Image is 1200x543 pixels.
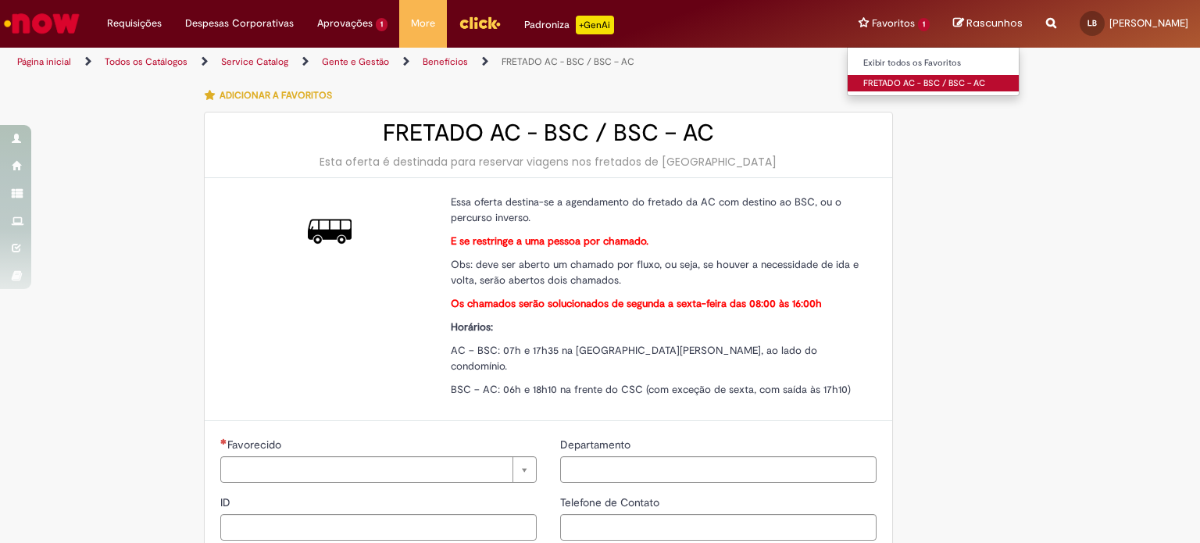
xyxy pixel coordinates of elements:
span: Obs: deve ser aberto um chamado por fluxo, ou seja, se houver a necessidade de ida e volta, serão... [451,258,859,287]
a: Todos os Catálogos [105,55,187,68]
strong: Os chamados serão solucionados de segunda a sexta-feira das 08:00 às 16:00h [451,297,822,310]
input: Departamento [560,456,877,483]
a: Benefícios [423,55,468,68]
ul: Favoritos [847,47,1020,96]
a: Exibir todos os Favoritos [848,55,1020,72]
span: Rascunhos [966,16,1023,30]
span: Adicionar a Favoritos [220,89,332,102]
span: Aprovações [317,16,373,31]
span: More [411,16,435,31]
input: Telefone de Contato [560,514,877,541]
span: BSC – AC: 06h e 18h10 na frente do CSC (com exceção de sexta, com saída às 17h10) [451,383,851,396]
span: Despesas Corporativas [185,16,294,31]
span: Departamento [560,438,634,452]
a: FRETADO AC - BSC / BSC – AC [848,75,1020,92]
span: [PERSON_NAME] [1109,16,1188,30]
span: ID [220,495,234,509]
span: Telefone de Contato [560,495,662,509]
span: Necessários - Favorecido [227,438,284,452]
a: Limpar campo Favorecido [220,456,537,483]
button: Adicionar a Favoritos [204,79,341,112]
span: 1 [376,18,387,31]
span: Requisições [107,16,162,31]
strong: E se restringe a uma pessoa por chamado. [451,234,648,248]
div: Padroniza [524,16,614,34]
a: Rascunhos [953,16,1023,31]
a: Service Catalog [221,55,288,68]
strong: Horários: [451,320,493,334]
a: Página inicial [17,55,71,68]
img: ServiceNow [2,8,82,39]
span: AC – BSC: 07h e 17h35 na [GEOGRAPHIC_DATA][PERSON_NAME], ao lado do condomínio. [451,344,817,373]
ul: Trilhas de página [12,48,788,77]
div: Esta oferta é destinada para reservar viagens nos fretados de [GEOGRAPHIC_DATA] [220,154,877,170]
span: Favoritos [872,16,915,31]
span: 1 [918,18,930,31]
p: +GenAi [576,16,614,34]
input: ID [220,514,537,541]
a: Gente e Gestão [322,55,389,68]
span: LB [1087,18,1097,28]
a: FRETADO AC - BSC / BSC – AC [502,55,634,68]
span: Necessários [220,438,227,445]
h2: FRETADO AC - BSC / BSC – AC [220,120,877,146]
img: FRETADO AC - BSC / BSC – AC [308,209,352,253]
img: click_logo_yellow_360x200.png [459,11,501,34]
span: Essa oferta destina-se a agendamento do fretado da AC com destino ao BSC, ou o percurso inverso. [451,195,841,224]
